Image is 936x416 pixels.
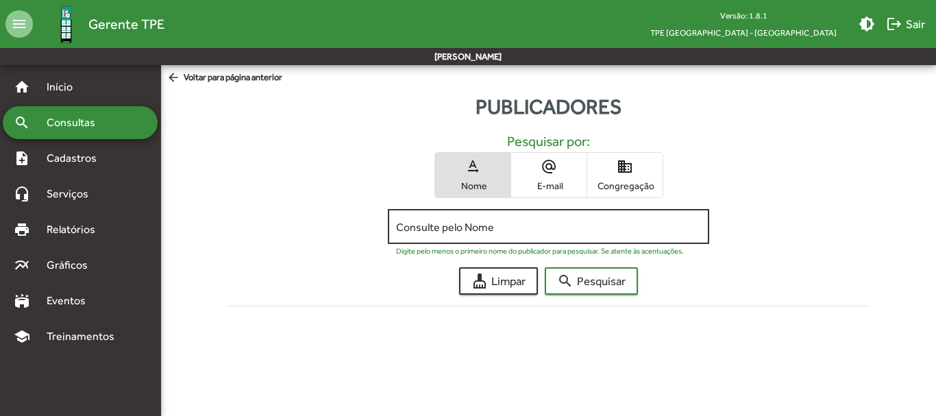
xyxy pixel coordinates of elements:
div: Publicadores [161,91,936,122]
mat-icon: arrow_back [167,71,184,86]
mat-icon: home [14,79,30,95]
mat-icon: search [557,273,574,289]
span: Início [38,79,93,95]
span: Voltar para página anterior [167,71,282,86]
mat-icon: search [14,114,30,131]
a: Gerente TPE [33,2,164,47]
span: Cadastros [38,150,114,167]
div: Versão: 1.8.1 [639,7,848,24]
span: E-mail [515,180,583,192]
h5: Pesquisar por: [238,133,859,149]
span: Relatórios [38,221,113,238]
span: Treinamentos [38,328,131,345]
span: Pesquisar [557,269,626,293]
mat-icon: school [14,328,30,345]
span: Serviços [38,186,107,202]
mat-icon: multiline_chart [14,257,30,273]
mat-icon: menu [5,10,33,38]
mat-icon: cleaning_services [471,273,488,289]
mat-hint: Digite pelo menos o primeiro nome do publicador para pesquisar. Se atente às acentuações. [396,247,684,255]
span: Congregação [591,180,659,192]
span: Eventos [38,293,104,309]
img: Logo [44,2,88,47]
span: TPE [GEOGRAPHIC_DATA] - [GEOGRAPHIC_DATA] [639,24,848,41]
mat-icon: brightness_medium [859,16,875,32]
mat-icon: alternate_email [541,158,557,175]
button: Pesquisar [545,267,638,295]
span: Gerente TPE [88,13,164,35]
span: Gráficos [38,257,106,273]
mat-icon: print [14,221,30,238]
span: Nome [439,180,507,192]
button: Nome [435,153,510,197]
span: Limpar [471,269,526,293]
mat-icon: note_add [14,150,30,167]
mat-icon: text_rotation_none [465,158,481,175]
button: Sair [880,12,931,36]
mat-icon: domain [617,158,633,175]
span: Consultas [38,114,113,131]
button: E-mail [511,153,587,197]
mat-icon: logout [886,16,902,32]
mat-icon: stadium [14,293,30,309]
span: Sair [886,12,925,36]
button: Limpar [459,267,538,295]
mat-icon: headset_mic [14,186,30,202]
button: Congregação [587,153,663,197]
